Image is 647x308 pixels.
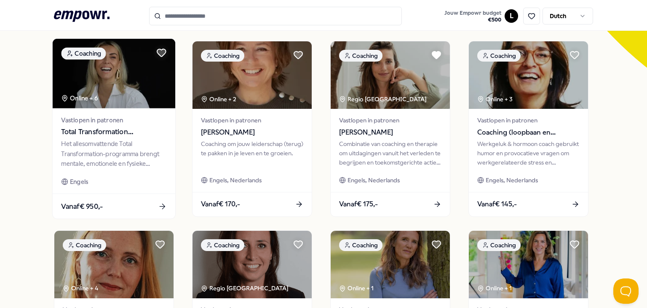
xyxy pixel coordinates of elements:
div: Online + 2 [201,95,236,104]
div: Coaching [477,239,521,251]
span: € 500 [444,16,501,23]
span: Vanaf € 170,- [201,199,240,210]
div: Het allesomvattende Total Transformation-programma brengt mentale, emotionele en fysieke verander... [61,139,166,168]
span: Coaching (loopbaan en werkgeluk) [477,127,580,138]
span: Vanaf € 175,- [339,199,378,210]
a: package imageCoachingRegio [GEOGRAPHIC_DATA] Vastlopen in patronen[PERSON_NAME]Combinatie van coa... [330,41,450,216]
img: package image [331,41,450,109]
span: Vastlopen in patronen [477,116,580,125]
div: Coaching [201,50,244,62]
div: Coaching [339,239,382,251]
span: Vastlopen in patronen [61,115,166,125]
a: Jouw Empowr budget€500 [441,7,505,25]
img: package image [192,231,312,298]
span: Total Transformation Programma [61,127,166,138]
img: package image [331,231,450,298]
span: Engels, Nederlands [486,176,538,185]
a: package imageCoachingOnline + 6Vastlopen in patronenTotal Transformation ProgrammaHet allesomvatt... [52,38,176,219]
span: Vanaf € 950,- [61,201,103,212]
div: Coaching [201,239,244,251]
button: Jouw Empowr budget€500 [443,8,503,25]
img: package image [54,231,174,298]
div: Coaching [61,48,106,60]
div: Online + 1 [339,284,374,293]
a: package imageCoachingOnline + 3Vastlopen in patronenCoaching (loopbaan en werkgeluk)Werkgeluk & h... [468,41,588,216]
div: Werkgeluk & hormoon coach gebruikt humor en provocatieve vragen om werkgerelateerde stress en spa... [477,139,580,168]
div: Online + 3 [477,95,513,104]
div: Regio [GEOGRAPHIC_DATA] [339,95,428,104]
a: package imageCoachingOnline + 2Vastlopen in patronen[PERSON_NAME]Coaching om jouw leiderschap (te... [192,41,312,216]
span: Vastlopen in patronen [201,116,303,125]
button: L [505,9,518,23]
div: Coaching om jouw leiderschap (terug) te pakken in je leven en te groeien. [201,139,303,168]
span: Engels, Nederlands [348,176,400,185]
span: [PERSON_NAME] [339,127,441,138]
div: Online + 1 [477,284,512,293]
div: Online + 4 [63,284,98,293]
span: Engels [70,177,88,187]
span: Vanaf € 145,- [477,199,517,210]
img: package image [469,231,588,298]
iframe: Help Scout Beacon - Open [613,278,639,304]
div: Regio [GEOGRAPHIC_DATA] [201,284,290,293]
span: Jouw Empowr budget [444,10,501,16]
img: package image [53,39,175,108]
img: package image [192,41,312,109]
div: Coaching [339,50,382,62]
div: Online + 6 [61,94,98,103]
span: [PERSON_NAME] [201,127,303,138]
span: Vastlopen in patronen [339,116,441,125]
div: Combinatie van coaching en therapie om uitdagingen vanuit het verleden te begrijpen en toekomstge... [339,139,441,168]
span: Engels, Nederlands [209,176,262,185]
div: Coaching [477,50,521,62]
img: package image [469,41,588,109]
div: Coaching [63,239,106,251]
input: Search for products, categories or subcategories [149,7,402,25]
